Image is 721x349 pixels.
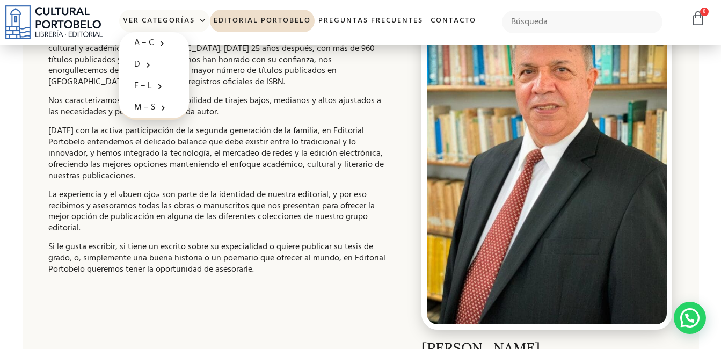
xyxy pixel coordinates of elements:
[48,242,387,275] p: Si le gusta escribir, si tiene un escrito sobre su especialidad o quiere publicar su tesis de gra...
[119,97,189,118] a: M – S
[119,75,189,97] a: E – L
[315,10,427,33] a: Preguntas frecuentes
[427,10,480,33] a: Contacto
[48,190,387,234] p: La experiencia y el «buen ojo» son parte de la identidad de nuestra editorial, y por eso recibimo...
[48,126,387,181] p: [DATE] con la activa participación de la segunda generación de la familia, en Editorial Portobelo...
[119,10,210,33] a: Ver Categorías
[700,8,709,16] span: 0
[48,96,387,118] p: Nos caracterizamos en ofrecer la posibilidad de tirajes bajos, medianos y altos ajustados a las n...
[119,32,189,54] a: A – C
[119,32,189,120] ul: Ver Categorías
[210,10,315,33] a: Editorial Portobelo
[119,54,189,75] a: D
[690,11,705,26] a: 0
[502,11,662,33] input: Búsqueda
